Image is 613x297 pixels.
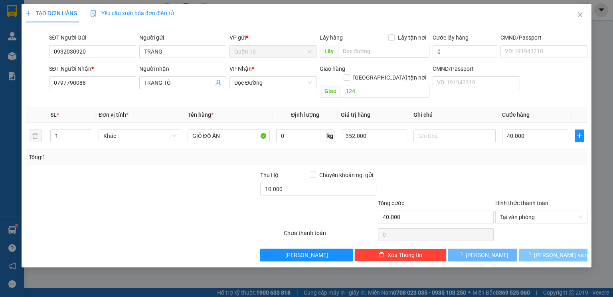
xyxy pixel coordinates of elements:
[569,4,591,26] button: Close
[575,130,584,142] button: plus
[229,33,316,42] div: VP gửi
[285,251,328,259] span: [PERSON_NAME]
[341,130,407,142] input: 0
[50,112,57,118] span: SL
[291,112,319,118] span: Định lượng
[188,112,214,118] span: Tên hàng
[320,45,338,58] span: Lấy
[320,85,341,98] span: Giao
[341,85,429,98] input: Dọc đường
[188,130,270,142] input: VD: Bàn, Ghế
[260,249,352,261] button: [PERSON_NAME]
[23,58,56,64] span: DIỆU CMND:
[534,251,590,259] span: [PERSON_NAME] và In
[234,77,312,89] span: Dọc Đường
[229,66,252,72] span: VP Nhận
[283,229,377,243] div: Chưa thanh toán
[2,52,81,58] strong: N.gửi:
[49,64,136,73] div: SĐT Người Nhận
[500,211,583,223] span: Tại văn phòng
[338,45,429,58] input: Dọc đường
[466,251,508,259] span: [PERSON_NAME]
[379,252,384,258] span: delete
[354,249,447,261] button: deleteXóa Thông tin
[448,249,517,261] button: [PERSON_NAME]
[433,34,469,41] label: Cước lấy hàng
[139,64,226,73] div: Người nhận
[413,130,496,142] input: Ghi Chú
[433,64,520,73] div: CMND/Passport
[500,33,587,42] div: CMND/Passport
[575,133,584,139] span: plus
[320,34,343,41] span: Lấy hàng
[316,171,376,179] span: Chuyển khoản ng. gửi
[139,33,226,42] div: Người gửi
[341,112,370,118] span: Giá trị hàng
[34,10,86,19] strong: CTY XE KHÁCH
[350,73,429,82] span: [GEOGRAPHIC_DATA] tận nơi
[11,29,47,35] span: Trạm 3.5 TLài
[457,252,466,257] span: loading
[49,33,136,42] div: SĐT Người Gửi
[234,46,312,58] span: Quận 10
[103,130,176,142] span: Khác
[320,66,345,72] span: Giao hàng
[26,10,77,16] span: TẠO ĐƠN HÀNG
[2,29,91,35] strong: VP: SĐT:
[260,172,279,178] span: Thu Hộ
[519,249,588,261] button: [PERSON_NAME] và In
[87,4,104,10] span: [DATE]
[23,35,85,44] span: PHIẾU GIAO HÀNG
[395,33,429,42] span: Lấy tận nơi
[26,10,31,16] span: plus
[215,80,221,86] span: user-add
[326,130,334,142] span: kg
[2,20,60,29] strong: THIÊN PHÁT ĐẠT
[99,112,129,118] span: Đơn vị tính
[90,10,174,16] span: Yêu cầu xuất hóa đơn điện tử
[495,200,548,206] label: Hình thức thanh toán
[29,153,237,161] div: Tổng: 1
[16,4,55,10] span: TL2509130001
[433,45,497,58] input: Cước lấy hàng
[388,251,422,259] span: Xóa Thông tin
[59,29,91,35] span: 0944592444
[525,252,534,257] span: loading
[502,112,530,118] span: Cước hàng
[577,12,583,18] span: close
[71,4,86,10] span: 10:12
[2,58,56,64] strong: N.nhận:
[410,107,499,123] th: Ghi chú
[90,10,97,17] img: icon
[378,200,404,206] span: Tổng cước
[18,52,81,58] span: [PERSON_NAME] CMND:
[29,130,42,142] button: delete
